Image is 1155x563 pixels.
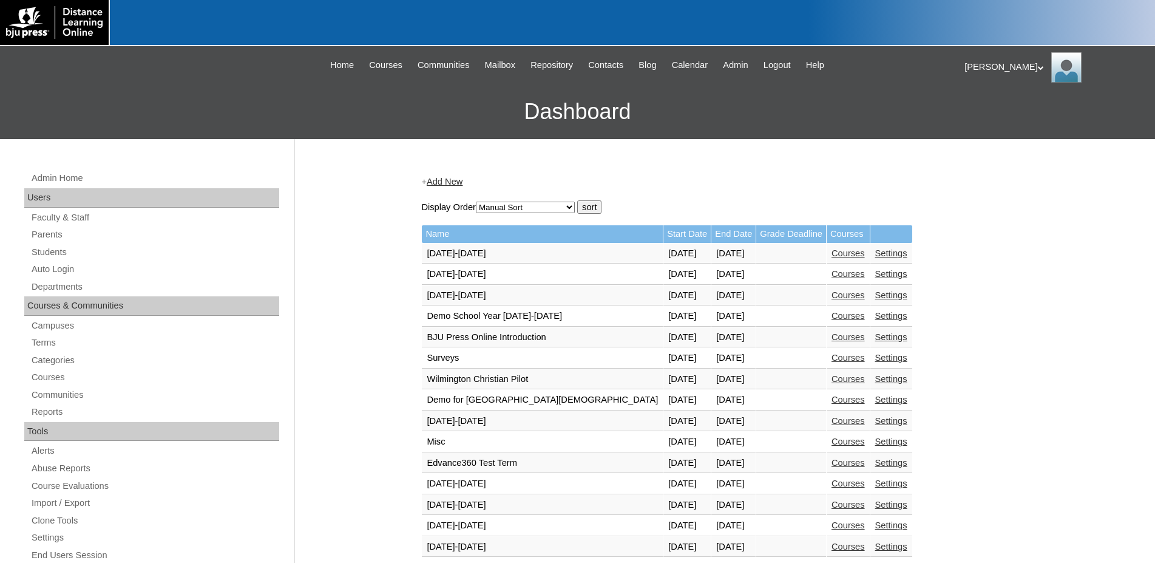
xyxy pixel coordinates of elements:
[422,474,663,494] td: [DATE]-[DATE]
[832,416,865,426] a: Courses
[875,311,907,321] a: Settings
[764,58,791,72] span: Logout
[422,225,663,243] td: Name
[663,474,711,494] td: [DATE]
[875,395,907,404] a: Settings
[711,390,756,411] td: [DATE]
[832,458,865,468] a: Courses
[422,495,663,516] td: [DATE]-[DATE]
[30,210,279,225] a: Faculty & Staff
[875,479,907,488] a: Settings
[663,244,711,264] td: [DATE]
[711,516,756,536] td: [DATE]
[30,262,279,277] a: Auto Login
[24,296,279,316] div: Courses & Communities
[663,537,711,558] td: [DATE]
[711,453,756,474] td: [DATE]
[588,58,623,72] span: Contacts
[30,353,279,368] a: Categories
[875,458,907,468] a: Settings
[832,311,865,321] a: Courses
[663,390,711,411] td: [DATE]
[363,58,408,72] a: Courses
[800,58,830,72] a: Help
[875,542,907,551] a: Settings
[421,200,1022,214] form: Display Order
[632,58,662,72] a: Blog
[875,290,907,300] a: Settings
[422,369,663,390] td: Wilmington Christian Pilot
[418,58,470,72] span: Communities
[421,176,1022,188] div: +
[422,348,663,369] td: Surveys
[711,327,756,348] td: [DATE]
[30,530,279,545] a: Settings
[663,327,711,348] td: [DATE]
[832,437,865,446] a: Courses
[964,52,1143,83] div: [PERSON_NAME]
[422,516,663,536] td: [DATE]-[DATE]
[832,290,865,300] a: Courses
[524,58,579,72] a: Repository
[663,306,711,327] td: [DATE]
[711,495,756,516] td: [DATE]
[412,58,476,72] a: Communities
[30,245,279,260] a: Students
[711,264,756,285] td: [DATE]
[711,537,756,558] td: [DATE]
[30,461,279,476] a: Abuse Reports
[711,306,756,327] td: [DATE]
[711,432,756,452] td: [DATE]
[663,348,711,369] td: [DATE]
[663,225,711,243] td: Start Date
[663,453,711,474] td: [DATE]
[711,244,756,264] td: [DATE]
[30,404,279,420] a: Reports
[711,369,756,390] td: [DATE]
[875,500,907,510] a: Settings
[711,411,756,432] td: [DATE]
[479,58,522,72] a: Mailbox
[723,58,748,72] span: Admin
[30,171,279,186] a: Admin Home
[875,332,907,342] a: Settings
[663,516,711,536] td: [DATE]
[422,244,663,264] td: [DATE]-[DATE]
[666,58,714,72] a: Calendar
[30,513,279,528] a: Clone Tools
[422,327,663,348] td: BJU Press Online Introduction
[827,225,870,243] td: Courses
[330,58,354,72] span: Home
[875,520,907,530] a: Settings
[875,374,907,384] a: Settings
[663,264,711,285] td: [DATE]
[832,248,865,258] a: Courses
[663,285,711,306] td: [DATE]
[30,279,279,295] a: Departments
[711,348,756,369] td: [DATE]
[832,500,865,510] a: Courses
[30,370,279,385] a: Courses
[30,496,279,511] a: Import / Export
[30,227,279,242] a: Parents
[832,332,865,342] a: Courses
[30,548,279,563] a: End Users Session
[711,285,756,306] td: [DATE]
[485,58,516,72] span: Mailbox
[875,269,907,279] a: Settings
[663,369,711,390] td: [DATE]
[806,58,824,72] span: Help
[30,443,279,459] a: Alerts
[832,520,865,530] a: Courses
[369,58,402,72] span: Courses
[875,416,907,426] a: Settings
[832,269,865,279] a: Courses
[530,58,573,72] span: Repository
[672,58,708,72] span: Calendar
[663,495,711,516] td: [DATE]
[422,453,663,474] td: Edvance360 Test Term
[422,432,663,452] td: Misc
[832,374,865,384] a: Courses
[422,537,663,558] td: [DATE]-[DATE]
[422,306,663,327] td: Demo School Year [DATE]-[DATE]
